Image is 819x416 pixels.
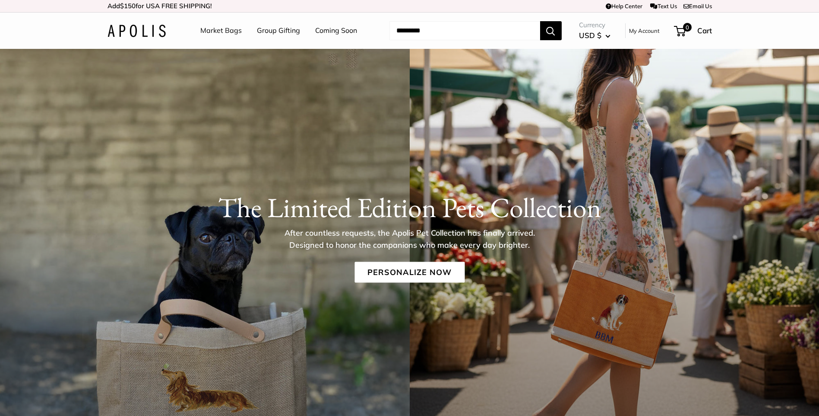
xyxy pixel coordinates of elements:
[579,29,610,42] button: USD $
[389,21,540,40] input: Search...
[683,3,712,10] a: Email Us
[675,24,712,38] a: 0 Cart
[629,26,660,36] a: My Account
[269,227,550,251] p: After countless requests, the Apolis Pet Collection has finally arrived. Designed to honor the co...
[108,191,712,224] h1: The Limited Edition Pets Collection
[354,262,465,282] a: Personalize Now
[540,21,562,40] button: Search
[257,24,300,37] a: Group Gifting
[579,31,601,40] span: USD $
[683,23,691,32] span: 0
[108,25,166,37] img: Apolis
[650,3,677,10] a: Text Us
[120,2,136,10] span: $150
[315,24,357,37] a: Coming Soon
[606,3,642,10] a: Help Center
[579,19,610,31] span: Currency
[200,24,242,37] a: Market Bags
[697,26,712,35] span: Cart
